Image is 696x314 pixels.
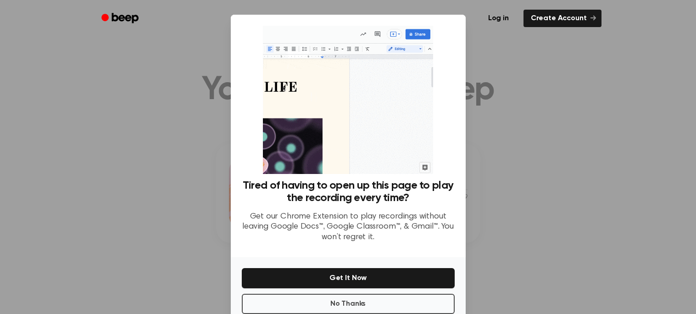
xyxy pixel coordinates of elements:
[479,8,518,29] a: Log in
[263,26,433,174] img: Beep extension in action
[242,294,455,314] button: No Thanks
[242,212,455,243] p: Get our Chrome Extension to play recordings without leaving Google Docs™, Google Classroom™, & Gm...
[523,10,601,27] a: Create Account
[242,268,455,288] button: Get It Now
[242,179,455,204] h3: Tired of having to open up this page to play the recording every time?
[95,10,147,28] a: Beep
